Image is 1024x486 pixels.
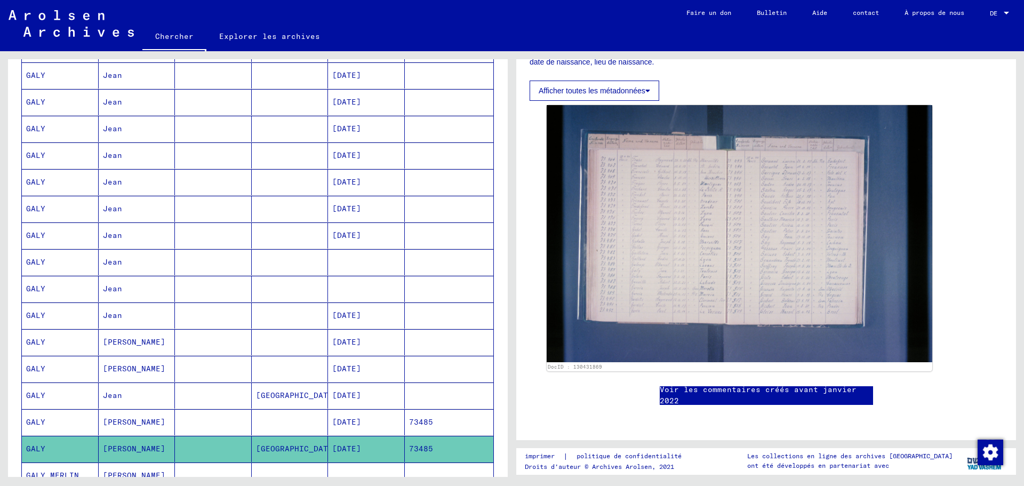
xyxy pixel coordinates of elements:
font: GALY [26,391,45,400]
a: Voir les commentaires créés avant janvier 2022 [660,384,873,407]
font: Voir les commentaires créés avant janvier 2022 [660,385,857,405]
font: Jean [103,284,122,293]
font: GALY MERLIN [26,471,79,480]
font: Jean [103,124,122,133]
font: Jean [103,70,122,80]
font: Jean [103,257,122,267]
font: Explorer les archives [219,31,320,41]
font: GALY [26,444,45,453]
font: 73485 [409,417,433,427]
font: GALY [26,230,45,240]
font: politique de confidentialité [577,452,682,460]
font: [PERSON_NAME] [103,417,165,427]
font: ont été développés en partenariat avec [747,461,889,469]
font: [PERSON_NAME] [103,364,165,373]
font: Aide [812,9,827,17]
font: GALY [26,364,45,373]
img: Arolsen_neg.svg [9,10,134,37]
font: Les collections en ligne des archives [GEOGRAPHIC_DATA] [747,452,953,460]
font: GALY [26,177,45,187]
font: GALY [26,257,45,267]
font: [PERSON_NAME] [103,337,165,347]
font: Jean [103,97,122,107]
font: [GEOGRAPHIC_DATA] [256,391,338,400]
font: GALY [26,150,45,160]
font: Jean [103,391,122,400]
font: imprimer [525,452,555,460]
font: [DATE] [332,70,361,80]
img: 001.jpg [547,105,932,362]
font: Chercher [155,31,194,41]
font: GALY [26,97,45,107]
font: 73485 [409,444,433,453]
font: [DATE] [332,204,361,213]
a: Chercher [142,23,206,51]
font: GALY [26,284,45,293]
font: GALY [26,204,45,213]
font: [PERSON_NAME] [103,444,165,453]
font: Bulletin [757,9,787,17]
a: politique de confidentialité [568,451,694,462]
button: Afficher toutes les métadonnées [530,81,659,101]
font: [DATE] [332,230,361,240]
img: Modifier le consentement [978,440,1003,465]
font: GALY [26,310,45,320]
img: yv_logo.png [965,448,1005,474]
font: contact [853,9,879,17]
font: [PERSON_NAME] [103,471,165,480]
font: Jean [103,150,122,160]
font: Droits d'auteur © Archives Arolsen, 2021 [525,463,674,471]
a: Explorer les archives [206,23,333,49]
font: Faire un don [686,9,731,17]
font: GALY [26,337,45,347]
font: [DATE] [332,337,361,347]
font: [DATE] [332,124,361,133]
font: [DATE] [332,310,361,320]
font: [DATE] [332,391,361,400]
a: imprimer [525,451,563,462]
font: [GEOGRAPHIC_DATA] [256,444,338,453]
font: GALY [26,70,45,80]
a: DocID : 130431869 [548,364,602,370]
font: DE [990,9,997,17]
font: À propos de nous [905,9,964,17]
font: | [563,451,568,461]
font: Jean [103,230,122,240]
font: Jean [103,310,122,320]
font: GALY [26,124,45,133]
font: [DATE] [332,364,361,373]
div: Modifier le consentement [977,439,1003,465]
font: [DATE] [332,150,361,160]
font: [DATE] [332,177,361,187]
font: Afficher toutes les métadonnées [539,86,645,95]
font: [DATE] [332,97,361,107]
font: [DATE] [332,444,361,453]
font: GALY [26,417,45,427]
font: [DATE] [332,417,361,427]
font: Jean [103,204,122,213]
font: Jean [103,177,122,187]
